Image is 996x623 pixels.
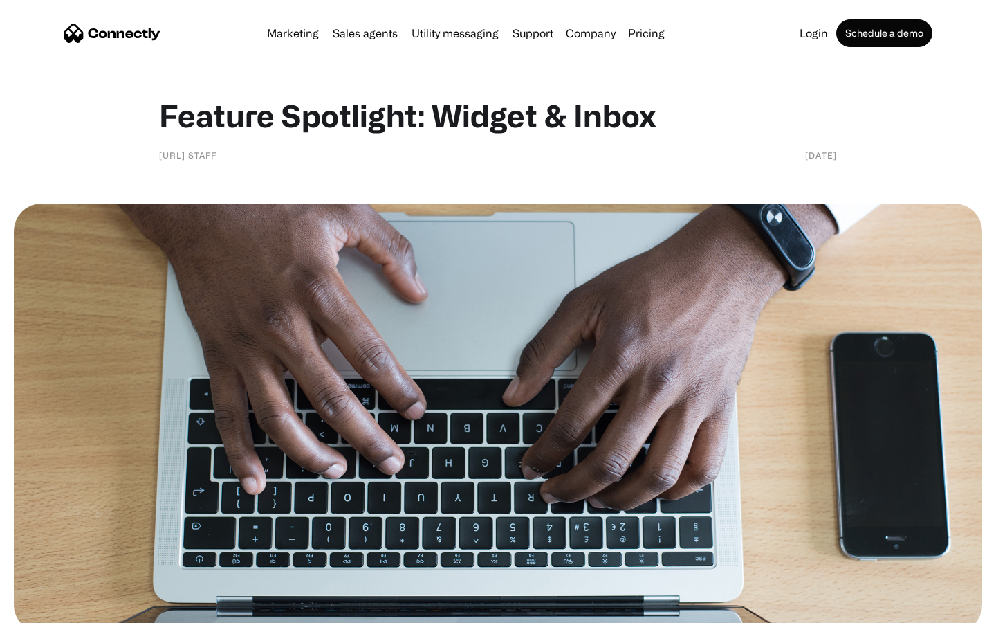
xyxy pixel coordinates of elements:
div: [DATE] [805,148,837,162]
div: Company [566,24,616,43]
a: Marketing [261,28,324,39]
a: Schedule a demo [836,19,932,47]
a: home [64,23,160,44]
a: Utility messaging [406,28,504,39]
a: Support [507,28,559,39]
a: Sales agents [327,28,403,39]
a: Pricing [622,28,670,39]
ul: Language list [28,599,83,618]
div: Company [562,24,620,43]
div: [URL] staff [159,148,216,162]
a: Login [794,28,833,39]
aside: Language selected: English [14,599,83,618]
h1: Feature Spotlight: Widget & Inbox [159,97,837,134]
